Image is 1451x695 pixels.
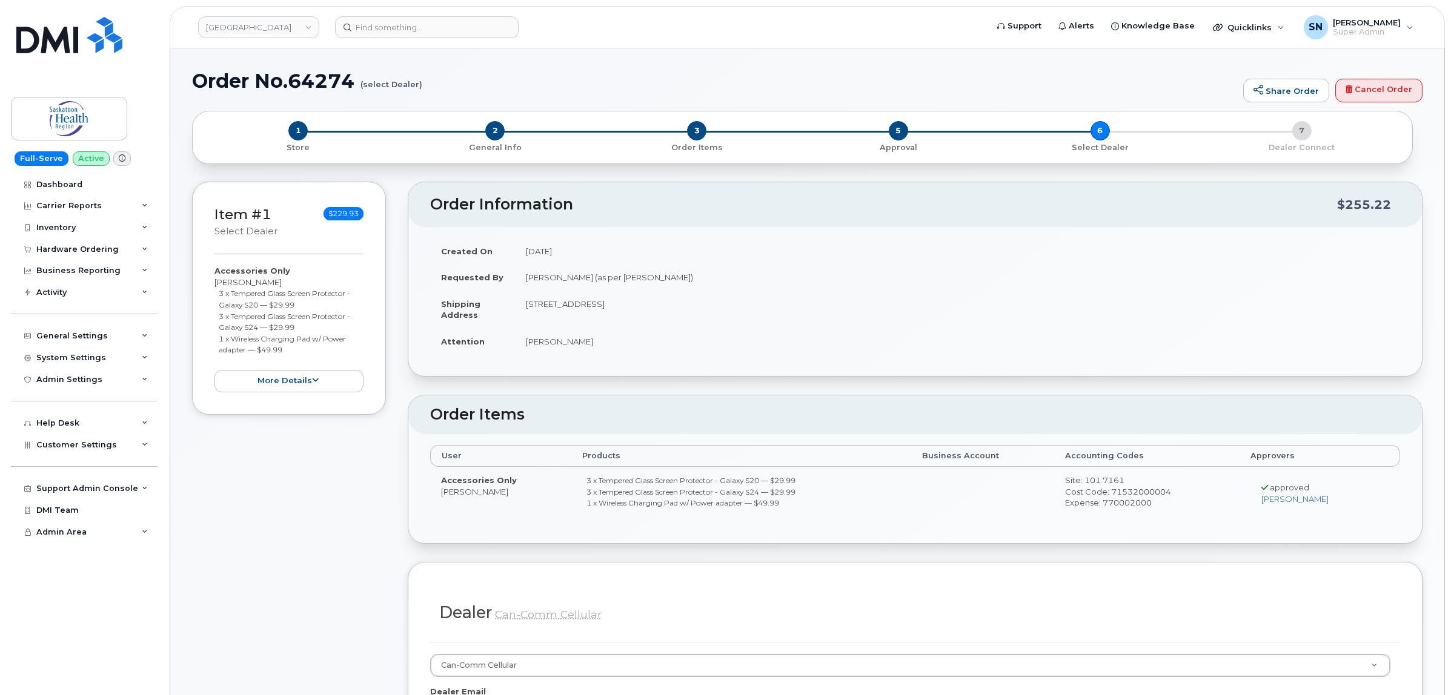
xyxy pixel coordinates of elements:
[394,140,596,153] a: 2 General Info
[515,328,1400,355] td: [PERSON_NAME]
[571,445,911,467] th: Products
[214,266,290,275] strong: Accessories Only
[214,226,277,237] small: select Dealer
[441,299,480,320] strong: Shipping Address
[1240,445,1400,467] th: Approvers
[495,608,602,621] abbr: Can-Comm Cellular
[214,370,364,392] button: more details
[430,445,571,467] th: User
[515,291,1400,328] td: [STREET_ADDRESS]
[1065,486,1229,498] div: Cost Code: 71532000004
[687,121,706,140] span: 3
[431,654,1390,676] a: Can-Comm Cellular
[430,467,571,521] td: [PERSON_NAME]
[586,498,779,507] small: 1 x Wireless Charging Pad w/ Power adapter — $49.99
[515,264,1400,291] td: [PERSON_NAME] (as per [PERSON_NAME])
[219,289,350,309] small: 3 x Tempered Glass Screen Protector - Galaxy S20 — $29.99
[192,70,1237,91] h1: Order No.64274
[1337,193,1391,216] div: $255.22
[515,238,1400,265] td: [DATE]
[601,142,793,153] p: Order Items
[207,142,390,153] p: Store
[214,206,271,223] a: Item #1
[586,487,795,496] small: 3 x Tempered Glass Screen Protector - Galaxy S24 — $29.99
[360,70,422,89] small: (select Dealer)
[797,140,999,153] a: 5 Approval
[219,334,346,355] small: 1 x Wireless Charging Pad w/ Power adapter — $49.99
[441,337,485,346] strong: Attention
[1065,475,1229,486] div: Site: 101.7161
[1243,79,1329,103] a: Share Order
[485,121,505,140] span: 2
[1270,483,1309,492] span: approved
[441,272,503,282] strong: Requested By
[1065,497,1229,509] div: Expense: 770002000
[596,140,798,153] a: 3 Order Items
[441,246,493,256] strong: Created On
[586,476,795,485] small: 3 x Tempered Glass Screen Protector - Galaxy S20 — $29.99
[911,445,1054,467] th: Business Account
[214,265,364,392] div: [PERSON_NAME]
[399,142,591,153] p: General Info
[202,140,394,153] a: 1 Store
[1261,494,1329,504] a: [PERSON_NAME]
[1335,79,1423,103] a: Cancel Order
[219,312,350,332] small: 3 x Tempered Glass Screen Protector - Galaxy S24 — $29.99
[441,475,517,485] strong: Accessories Only
[430,196,1337,213] h2: Order Information
[430,406,1400,423] h2: Order Items
[288,121,308,140] span: 1
[441,660,517,670] span: Can-Comm Cellular
[1054,445,1240,467] th: Accounting Codes
[439,604,1391,622] h2: Dealer
[889,121,908,140] span: 5
[802,142,994,153] p: Approval
[324,207,364,220] span: $229.93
